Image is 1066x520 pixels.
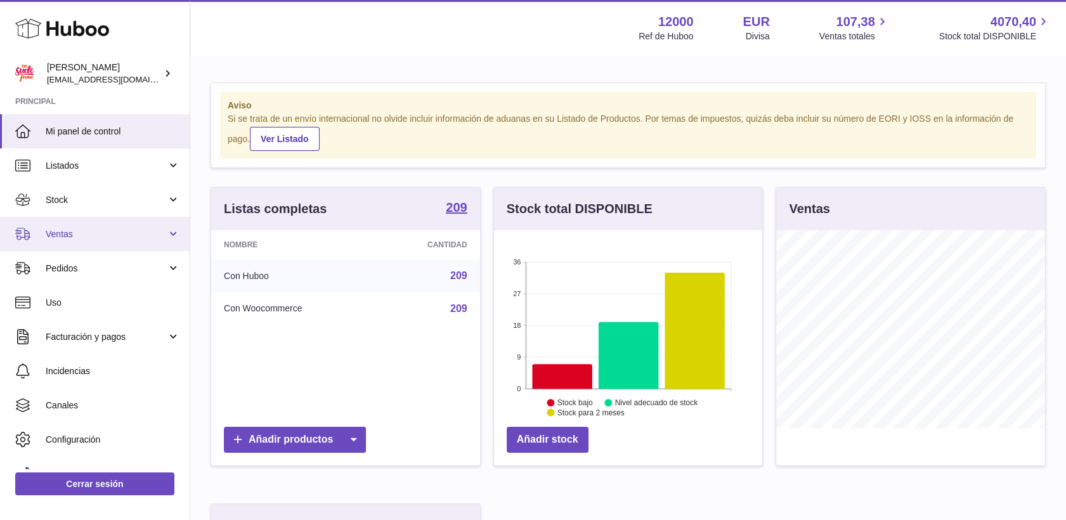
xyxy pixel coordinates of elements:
span: Pedidos [46,263,167,275]
span: Canales [46,400,180,412]
strong: EUR [743,13,770,30]
th: Cantidad [376,230,479,259]
a: 209 [450,303,467,314]
div: [PERSON_NAME] [47,62,161,86]
text: 18 [513,322,521,329]
span: Mi panel de control [46,126,180,138]
strong: Aviso [228,100,1029,112]
text: Nivel adecuado de stock [615,398,699,407]
div: Divisa [746,30,770,42]
span: Ventas [46,228,167,240]
a: Cerrar sesión [15,472,174,495]
span: 4070,40 [991,13,1036,30]
span: Configuración [46,434,180,446]
th: Nombre [211,230,376,259]
text: 0 [517,385,521,393]
text: Stock bajo [557,398,593,407]
strong: 12000 [658,13,694,30]
span: 107,38 [836,13,875,30]
text: 36 [513,258,521,266]
span: Facturación y pagos [46,331,167,343]
span: Incidencias [46,365,180,377]
img: mar@ensuelofirme.com [15,64,34,83]
a: 209 [446,201,467,216]
span: Ventas totales [819,30,890,42]
a: 4070,40 Stock total DISPONIBLE [939,13,1051,42]
span: Stock [46,194,167,206]
a: Añadir stock [507,427,588,453]
span: Uso [46,297,180,309]
div: Si se trata de un envío internacional no olvide incluir información de aduanas en su Listado de P... [228,113,1029,151]
span: Listados [46,160,167,172]
strong: 209 [446,201,467,214]
span: Devoluciones [46,468,180,480]
a: Ver Listado [250,127,319,151]
td: Con Woocommerce [211,292,376,325]
span: Stock total DISPONIBLE [939,30,1051,42]
text: Stock para 2 meses [557,408,625,417]
div: Ref de Huboo [639,30,693,42]
a: 209 [450,270,467,281]
td: Con Huboo [211,259,376,292]
a: 107,38 Ventas totales [819,13,890,42]
h3: Stock total DISPONIBLE [507,200,653,218]
span: [EMAIL_ADDRESS][DOMAIN_NAME] [47,74,186,84]
h3: Ventas [789,200,829,218]
text: 27 [513,290,521,297]
a: Añadir productos [224,427,366,453]
h3: Listas completas [224,200,327,218]
text: 9 [517,353,521,361]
